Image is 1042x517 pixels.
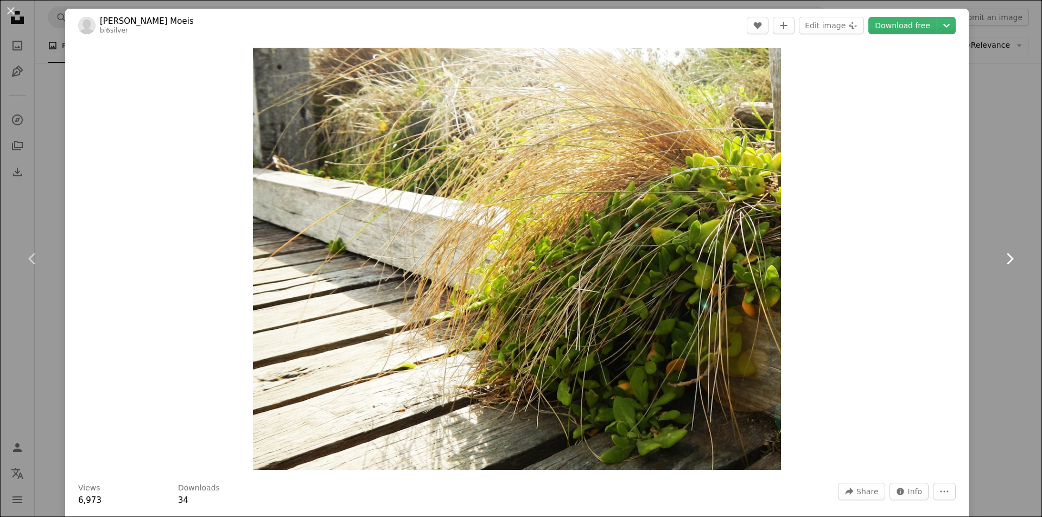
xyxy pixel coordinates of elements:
img: Go to Bianca Novian Moeis's profile [78,17,96,34]
a: Next [977,207,1042,311]
button: Choose download size [937,17,956,34]
button: Like [747,17,768,34]
img: A pile of plants sitting on top of a wooden deck [253,48,781,470]
button: More Actions [933,483,956,500]
h3: Views [78,483,100,494]
span: Info [908,483,923,500]
a: bi6silver [100,27,128,34]
button: Share this image [838,483,885,500]
button: Edit image [799,17,864,34]
span: 34 [178,495,188,505]
a: Download free [868,17,937,34]
button: Add to Collection [773,17,795,34]
a: [PERSON_NAME] Moeis [100,16,194,27]
button: Stats about this image [889,483,929,500]
button: Zoom in on this image [253,48,781,470]
span: 6,973 [78,495,101,505]
span: Share [856,483,878,500]
h3: Downloads [178,483,220,494]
